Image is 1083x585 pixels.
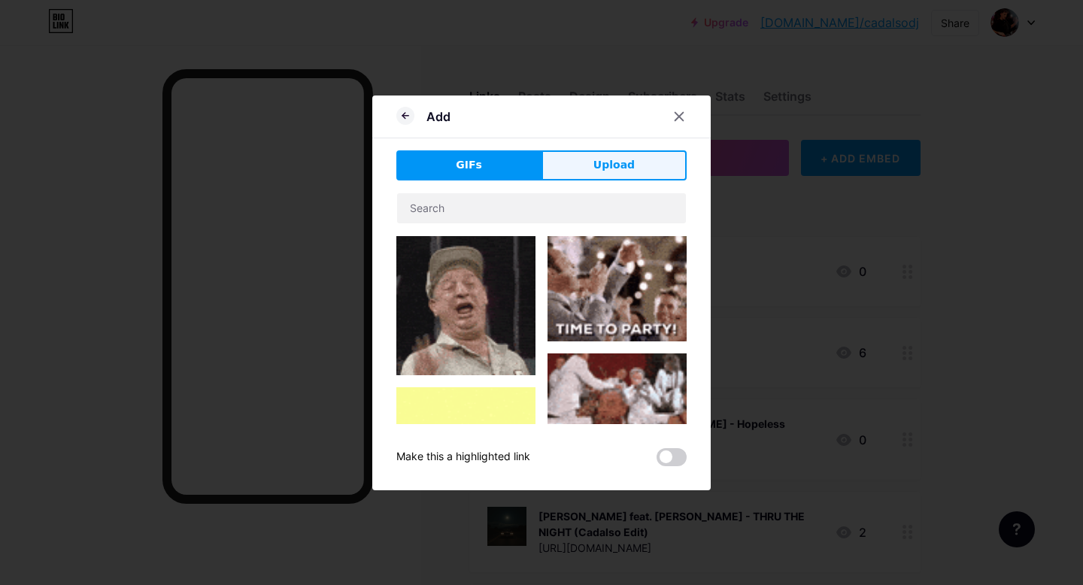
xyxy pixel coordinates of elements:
[396,236,535,375] img: Gihpy
[548,236,687,342] img: Gihpy
[541,150,687,180] button: Upload
[548,353,687,493] img: Gihpy
[396,448,530,466] div: Make this a highlighted link
[456,157,482,173] span: GIFs
[397,193,686,223] input: Search
[396,150,541,180] button: GIFs
[426,108,450,126] div: Add
[593,157,635,173] span: Upload
[396,387,535,526] img: Gihpy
